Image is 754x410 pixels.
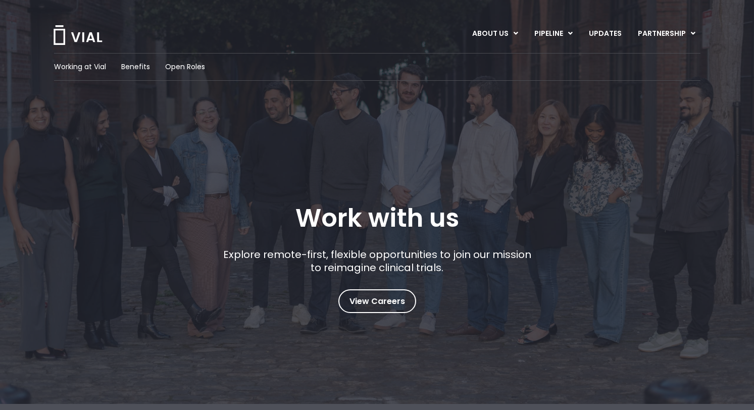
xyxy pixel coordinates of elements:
[165,62,205,72] a: Open Roles
[349,295,405,308] span: View Careers
[464,25,526,42] a: ABOUT USMenu Toggle
[630,25,703,42] a: PARTNERSHIPMenu Toggle
[54,62,106,72] a: Working at Vial
[219,248,535,274] p: Explore remote-first, flexible opportunities to join our mission to reimagine clinical trials.
[295,203,459,233] h1: Work with us
[53,25,103,45] img: Vial Logo
[338,289,416,313] a: View Careers
[526,25,580,42] a: PIPELINEMenu Toggle
[121,62,150,72] a: Benefits
[581,25,629,42] a: UPDATES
